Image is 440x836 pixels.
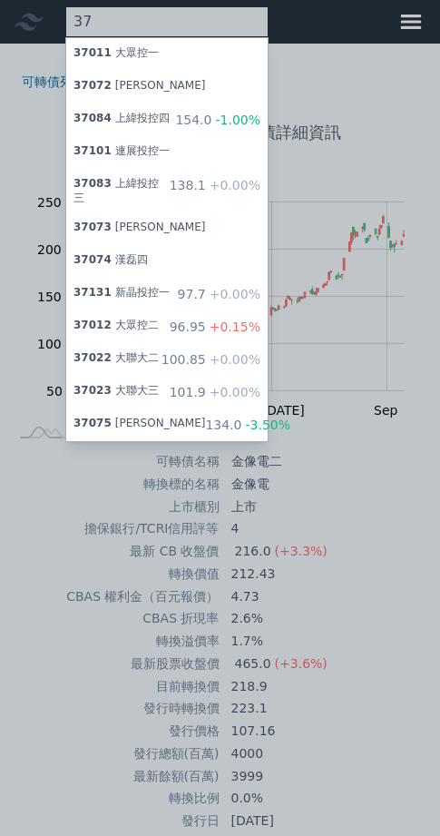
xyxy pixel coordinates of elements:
div: [PERSON_NAME] [73,78,205,96]
a: 37131新晶投控一 97.7+0.00% [66,278,268,310]
div: 大聯大二 [73,350,159,369]
span: 37073 [73,221,112,233]
span: 37011 [73,46,112,59]
span: 37084 [73,112,112,124]
a: 37023大聯大三 101.9+0.00% [66,376,268,408]
span: 37012 [73,319,112,331]
a: 37072[PERSON_NAME] [66,71,268,103]
span: 37083 [73,177,112,190]
span: +0.00% [206,287,260,301]
div: 上緯投控四 [73,111,170,129]
a: 37022大聯大二 100.85+0.00% [66,343,268,376]
div: 大聯大三 [73,383,159,401]
a: 37073[PERSON_NAME] [66,212,268,245]
div: 138.1 [170,176,260,205]
span: 37101 [73,144,112,157]
div: 100.85 [161,350,260,369]
a: 37011大眾控一 [66,38,268,71]
span: +0.15% [206,320,260,334]
a: 37074漢磊四 [66,245,268,278]
span: 37072 [73,79,112,92]
div: 101.9 [170,383,260,401]
div: 96.95 [170,318,260,336]
a: 37083上緯投控三 138.1+0.00% [66,169,268,212]
div: 134.0 [205,416,290,434]
div: [PERSON_NAME] [73,416,205,434]
span: -1.00% [211,113,260,127]
span: 37074 [73,253,112,266]
div: 漢磊四 [73,252,148,270]
div: 大眾控一 [73,45,159,64]
span: 37131 [73,286,112,299]
div: 大眾控二 [73,318,159,336]
a: 37075[PERSON_NAME] 134.0-3.50% [66,408,268,441]
span: +0.00% [206,178,260,192]
div: 新晶投控一 [73,285,170,303]
div: 97.7 [178,285,260,303]
span: +0.00% [206,352,260,367]
div: 154.0 [175,111,260,129]
a: 37012大眾控二 96.95+0.15% [66,310,268,343]
a: 37084上緯投控四 154.0-1.00% [66,103,268,136]
a: 37101連展投控一 [66,136,268,169]
div: [PERSON_NAME] [73,220,205,238]
div: 上緯投控三 [73,176,170,205]
span: +0.00% [206,385,260,399]
span: 37023 [73,384,112,397]
div: 連展投控一 [73,143,170,162]
span: -3.50% [242,418,291,432]
span: 37022 [73,351,112,364]
span: 37075 [73,417,112,429]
